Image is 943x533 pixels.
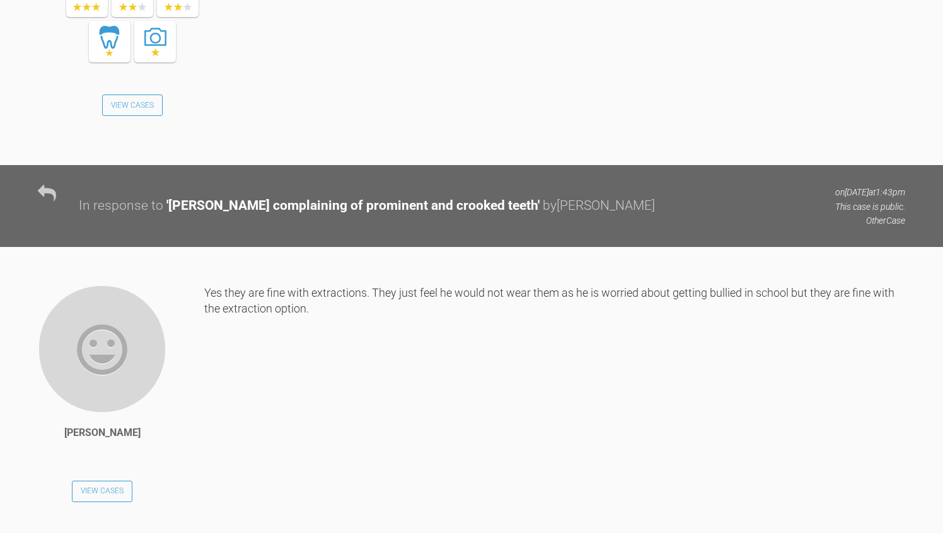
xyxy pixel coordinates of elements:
[166,195,540,217] div: ' [PERSON_NAME] complaining of prominent and crooked teeth '
[543,195,655,217] div: by [PERSON_NAME]
[72,481,132,502] a: View Cases
[102,95,163,116] a: View Cases
[835,200,905,214] p: This case is public.
[835,214,905,227] p: Other Case
[79,195,163,217] div: In response to
[64,425,141,441] div: [PERSON_NAME]
[835,185,905,199] p: on [DATE] at 1:43pm
[204,285,905,533] div: Yes they are fine with extractions. They just feel he would not wear them as he is worried about ...
[38,285,166,413] img: Niall Conaty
